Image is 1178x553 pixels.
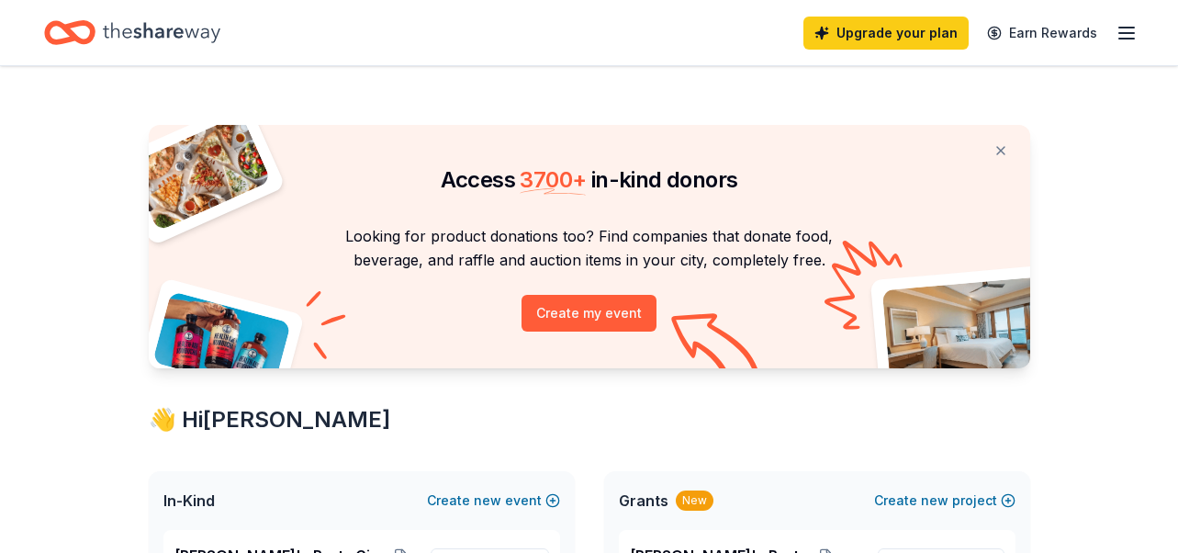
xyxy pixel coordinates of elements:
[128,114,271,231] img: Pizza
[149,405,1030,434] div: 👋 Hi [PERSON_NAME]
[171,224,1008,273] p: Looking for product donations too? Find companies that donate food, beverage, and raffle and auct...
[619,490,668,512] span: Grants
[803,17,969,50] a: Upgrade your plan
[976,17,1108,50] a: Earn Rewards
[522,295,656,332] button: Create my event
[874,490,1015,512] button: Createnewproject
[441,166,738,193] span: Access in-kind donors
[163,490,215,512] span: In-Kind
[671,313,763,382] img: Curvy arrow
[520,166,586,193] span: 3700 +
[676,491,713,511] div: New
[921,490,948,512] span: new
[427,490,560,512] button: Createnewevent
[44,11,220,54] a: Home
[474,490,501,512] span: new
